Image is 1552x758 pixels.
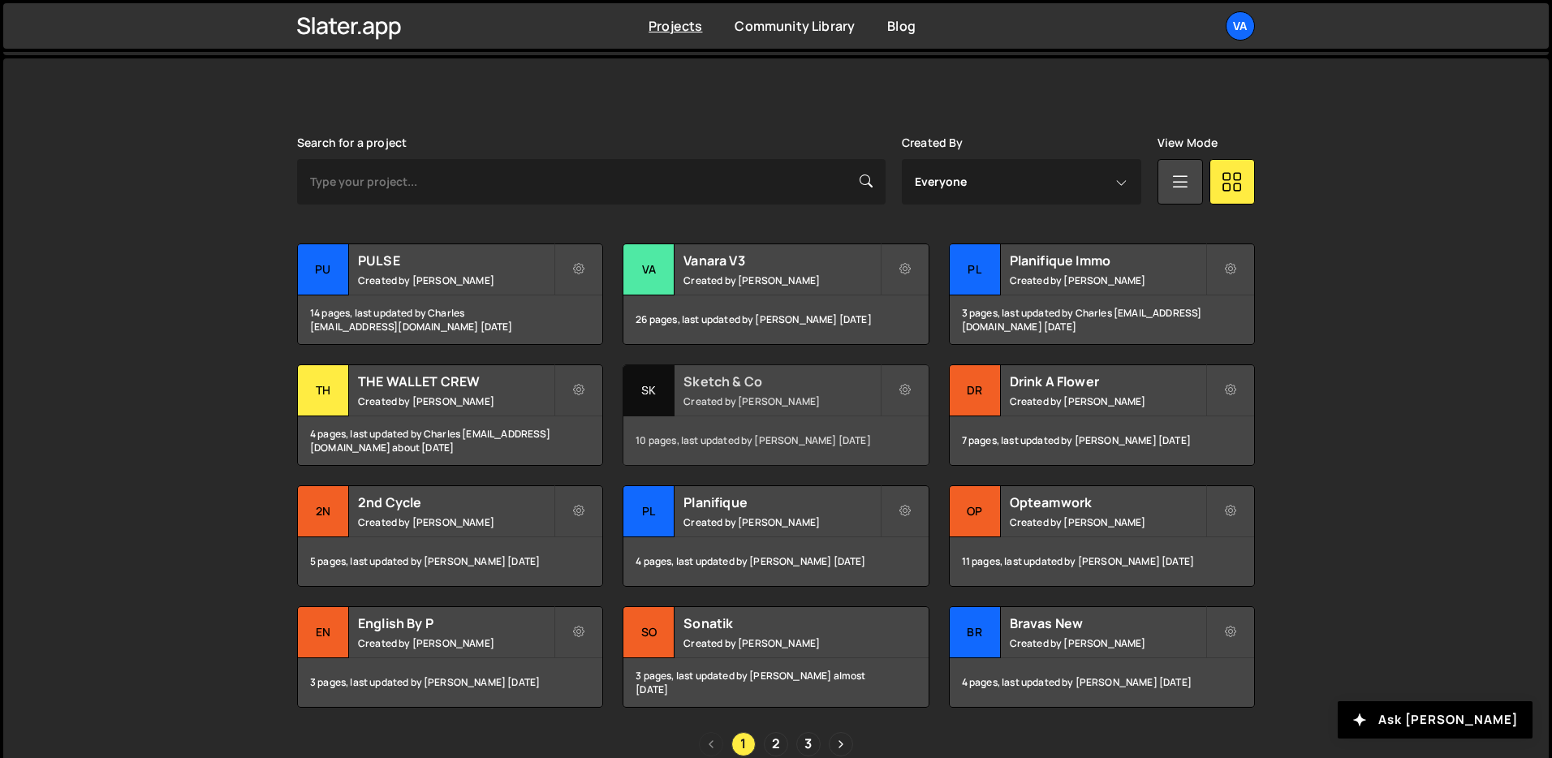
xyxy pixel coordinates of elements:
h2: Opteamwork [1010,493,1205,511]
a: Va Vanara V3 Created by [PERSON_NAME] 26 pages, last updated by [PERSON_NAME] [DATE] [623,243,929,345]
h2: Bravas New [1010,614,1205,632]
small: Created by [PERSON_NAME] [683,515,879,529]
div: 3 pages, last updated by [PERSON_NAME] [DATE] [298,658,602,707]
a: Dr Drink A Flower Created by [PERSON_NAME] 7 pages, last updated by [PERSON_NAME] [DATE] [949,364,1255,466]
input: Type your project... [297,159,886,205]
small: Created by [PERSON_NAME] [683,636,879,650]
h2: Vanara V3 [683,252,879,269]
small: Created by [PERSON_NAME] [1010,636,1205,650]
h2: THE WALLET CREW [358,373,554,390]
div: 7 pages, last updated by [PERSON_NAME] [DATE] [950,416,1254,465]
div: Br [950,607,1001,658]
a: Op Opteamwork Created by [PERSON_NAME] 11 pages, last updated by [PERSON_NAME] [DATE] [949,485,1255,587]
div: Sk [623,365,675,416]
button: Ask [PERSON_NAME] [1338,701,1533,739]
h2: 2nd Cycle [358,493,554,511]
small: Created by [PERSON_NAME] [683,394,879,408]
a: TH THE WALLET CREW Created by [PERSON_NAME] 4 pages, last updated by Charles [EMAIL_ADDRESS][DOMA... [297,364,603,466]
div: Pl [950,244,1001,295]
div: Op [950,486,1001,537]
h2: English By P [358,614,554,632]
div: 26 pages, last updated by [PERSON_NAME] [DATE] [623,295,928,344]
h2: Drink A Flower [1010,373,1205,390]
h2: PULSE [358,252,554,269]
label: Search for a project [297,136,407,149]
div: 10 pages, last updated by [PERSON_NAME] [DATE] [623,416,928,465]
div: 14 pages, last updated by Charles [EMAIL_ADDRESS][DOMAIN_NAME] [DATE] [298,295,602,344]
a: Projects [649,17,702,35]
div: Dr [950,365,1001,416]
a: 2n 2nd Cycle Created by [PERSON_NAME] 5 pages, last updated by [PERSON_NAME] [DATE] [297,485,603,587]
small: Created by [PERSON_NAME] [358,636,554,650]
div: 2n [298,486,349,537]
div: Pl [623,486,675,537]
small: Created by [PERSON_NAME] [358,515,554,529]
h2: Planifique Immo [1010,252,1205,269]
small: Created by [PERSON_NAME] [1010,394,1205,408]
div: So [623,607,675,658]
div: En [298,607,349,658]
div: 3 pages, last updated by Charles [EMAIL_ADDRESS][DOMAIN_NAME] [DATE] [950,295,1254,344]
a: So Sonatik Created by [PERSON_NAME] 3 pages, last updated by [PERSON_NAME] almost [DATE] [623,606,929,708]
div: 3 pages, last updated by [PERSON_NAME] almost [DATE] [623,658,928,707]
div: Pagination [297,732,1255,756]
a: Pl Planifique Created by [PERSON_NAME] 4 pages, last updated by [PERSON_NAME] [DATE] [623,485,929,587]
a: Br Bravas New Created by [PERSON_NAME] 4 pages, last updated by [PERSON_NAME] [DATE] [949,606,1255,708]
small: Created by [PERSON_NAME] [683,273,879,287]
div: 4 pages, last updated by [PERSON_NAME] [DATE] [950,658,1254,707]
label: Created By [902,136,964,149]
small: Created by [PERSON_NAME] [358,394,554,408]
a: Page 3 [796,732,821,756]
div: TH [298,365,349,416]
div: PU [298,244,349,295]
small: Created by [PERSON_NAME] [1010,273,1205,287]
small: Created by [PERSON_NAME] [1010,515,1205,529]
a: Va [1226,11,1255,41]
a: Blog [887,17,916,35]
div: 4 pages, last updated by Charles [EMAIL_ADDRESS][DOMAIN_NAME] about [DATE] [298,416,602,465]
div: 11 pages, last updated by [PERSON_NAME] [DATE] [950,537,1254,586]
label: View Mode [1158,136,1218,149]
a: Community Library [735,17,855,35]
h2: Sonatik [683,614,879,632]
div: 4 pages, last updated by [PERSON_NAME] [DATE] [623,537,928,586]
a: PU PULSE Created by [PERSON_NAME] 14 pages, last updated by Charles [EMAIL_ADDRESS][DOMAIN_NAME] ... [297,243,603,345]
div: Va [623,244,675,295]
div: 5 pages, last updated by [PERSON_NAME] [DATE] [298,537,602,586]
h2: Sketch & Co [683,373,879,390]
a: Next page [829,732,853,756]
small: Created by [PERSON_NAME] [358,273,554,287]
h2: Planifique [683,493,879,511]
a: En English By P Created by [PERSON_NAME] 3 pages, last updated by [PERSON_NAME] [DATE] [297,606,603,708]
a: Pl Planifique Immo Created by [PERSON_NAME] 3 pages, last updated by Charles [EMAIL_ADDRESS][DOMA... [949,243,1255,345]
a: Page 2 [764,732,788,756]
a: Sk Sketch & Co Created by [PERSON_NAME] 10 pages, last updated by [PERSON_NAME] [DATE] [623,364,929,466]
